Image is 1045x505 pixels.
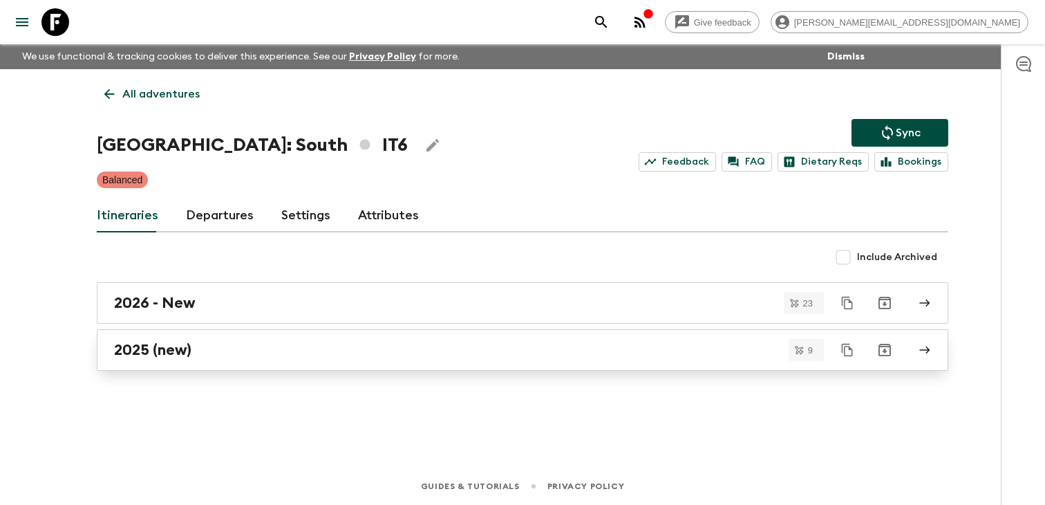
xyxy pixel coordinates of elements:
a: Itineraries [97,199,158,232]
a: Dietary Reqs [778,152,869,172]
p: Sync [896,125,921,141]
button: Dismiss [824,47,868,66]
a: Feedback [639,152,716,172]
button: Archive [871,336,898,364]
a: 2025 (new) [97,329,948,371]
button: Archive [871,289,898,317]
button: Duplicate [835,291,860,315]
p: All adventures [122,86,200,102]
button: Sync adventure departures to the booking engine [851,119,948,147]
h1: [GEOGRAPHIC_DATA]: South IT6 [97,131,408,159]
p: Balanced [102,173,142,187]
h2: 2025 (new) [114,341,191,359]
button: Edit Adventure Title [419,131,446,159]
span: Include Archived [857,250,937,264]
a: Attributes [358,199,419,232]
a: All adventures [97,80,207,108]
button: menu [8,8,36,36]
div: [PERSON_NAME][EMAIL_ADDRESS][DOMAIN_NAME] [771,11,1028,33]
span: 9 [800,346,821,355]
a: Settings [281,199,330,232]
a: Bookings [874,152,948,172]
a: Departures [186,199,254,232]
h2: 2026 - New [114,294,196,312]
a: FAQ [722,152,772,172]
button: Duplicate [835,338,860,362]
button: search adventures [587,8,615,36]
span: 23 [795,299,821,308]
a: 2026 - New [97,282,948,324]
span: [PERSON_NAME][EMAIL_ADDRESS][DOMAIN_NAME] [787,17,1028,28]
a: Privacy Policy [547,479,624,494]
a: Privacy Policy [349,52,416,62]
a: Give feedback [665,11,760,33]
a: Guides & Tutorials [421,479,520,494]
span: Give feedback [686,17,759,28]
p: We use functional & tracking cookies to deliver this experience. See our for more. [17,44,465,69]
